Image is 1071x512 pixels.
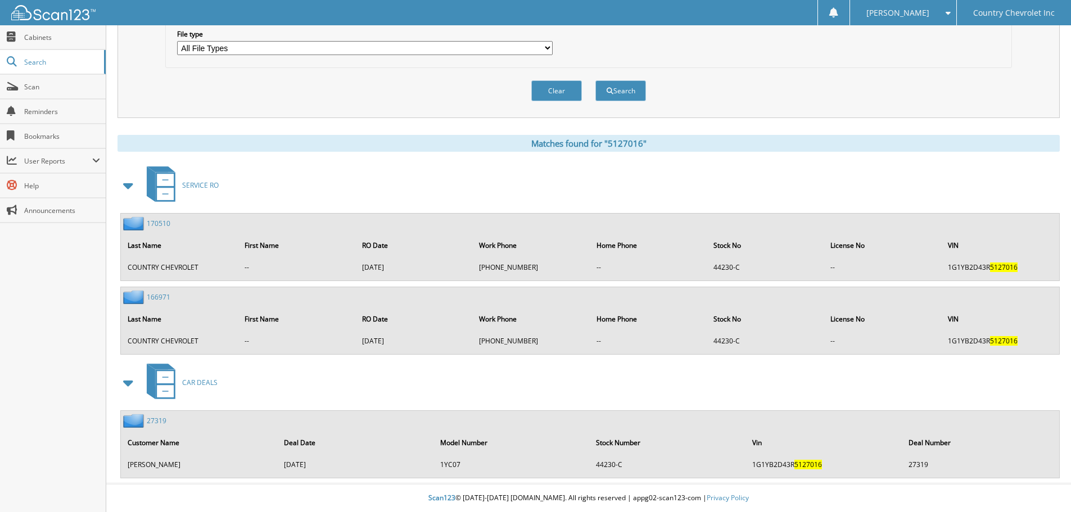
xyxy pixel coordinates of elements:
td: [PHONE_NUMBER] [473,258,589,277]
th: Work Phone [473,234,589,257]
th: RO Date [356,307,472,330]
span: Bookmarks [24,132,100,141]
span: Country Chevrolet Inc [973,10,1055,16]
th: Last Name [122,234,238,257]
span: User Reports [24,156,92,166]
th: VIN [942,234,1058,257]
td: [DATE] [356,258,472,277]
img: folder2.png [123,216,147,230]
div: © [DATE]-[DATE] [DOMAIN_NAME]. All rights reserved | appg02-scan123-com | [106,484,1071,512]
a: Privacy Policy [707,493,749,502]
th: RO Date [356,234,472,257]
th: Last Name [122,307,238,330]
td: [PHONE_NUMBER] [473,332,589,350]
a: 170510 [147,219,170,228]
td: 1G1YB2D43R [942,258,1058,277]
img: scan123-logo-white.svg [11,5,96,20]
span: 5127016 [990,262,1018,272]
div: Matches found for "5127016" [118,135,1060,152]
td: [DATE] [356,332,472,350]
th: Vin [747,431,902,454]
iframe: Chat Widget [1015,458,1071,512]
td: [DATE] [278,455,433,474]
td: 44230-C [708,332,824,350]
td: -- [591,258,707,277]
td: -- [239,332,355,350]
td: 44230-C [708,258,824,277]
span: Help [24,181,100,191]
label: File type [177,29,553,39]
th: License No [825,234,941,257]
td: 1G1YB2D43R [747,455,902,474]
th: First Name [239,307,355,330]
span: CAR DEALS [182,378,218,387]
th: Deal Date [278,431,433,454]
a: 166971 [147,292,170,302]
th: Stock Number [590,431,745,454]
span: 5127016 [990,336,1018,346]
th: First Name [239,234,355,257]
span: Reminders [24,107,100,116]
td: [PERSON_NAME] [122,455,277,474]
td: COUNTRY CHEVROLET [122,258,238,277]
span: Search [24,57,98,67]
button: Clear [531,80,582,101]
span: Cabinets [24,33,100,42]
td: COUNTRY CHEVROLET [122,332,238,350]
td: -- [825,332,941,350]
button: Search [595,80,646,101]
th: Deal Number [903,431,1058,454]
th: Customer Name [122,431,277,454]
td: 1YC07 [435,455,590,474]
th: VIN [942,307,1058,330]
span: [PERSON_NAME] [866,10,929,16]
span: Announcements [24,206,100,215]
a: SERVICE RO [140,163,219,207]
td: 44230-C [590,455,745,474]
img: folder2.png [123,290,147,304]
span: Scan123 [428,493,455,502]
th: License No [825,307,941,330]
td: -- [239,258,355,277]
a: 27319 [147,416,166,425]
td: -- [825,258,941,277]
th: Stock No [708,234,824,257]
th: Stock No [708,307,824,330]
a: CAR DEALS [140,360,218,405]
td: 1G1YB2D43R [942,332,1058,350]
img: folder2.png [123,414,147,428]
th: Home Phone [591,307,707,330]
td: -- [591,332,707,350]
span: SERVICE RO [182,180,219,190]
th: Home Phone [591,234,707,257]
td: 27319 [903,455,1058,474]
th: Model Number [435,431,590,454]
span: 5127016 [794,460,822,469]
span: Scan [24,82,100,92]
th: Work Phone [473,307,589,330]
